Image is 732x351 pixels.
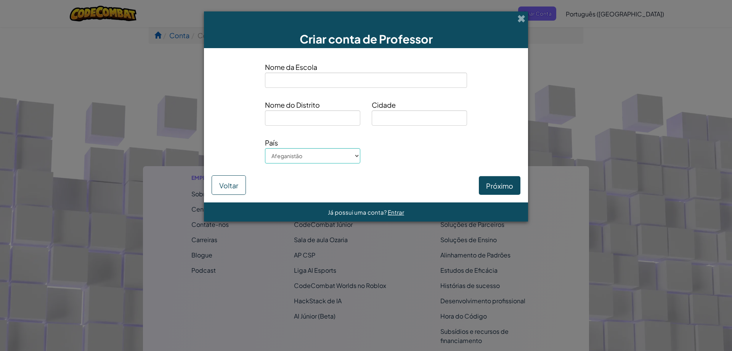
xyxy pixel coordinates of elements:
font: País [265,138,278,147]
a: Entrar [388,209,404,216]
font: Já possui uma conta? [328,209,387,216]
font: Criar conta de Professor [300,32,433,46]
font: Próximo [486,181,513,190]
font: Voltar [219,181,238,190]
font: Nome do Distrito [265,100,320,109]
font: Nome da Escola [265,63,317,71]
font: Cidade [372,100,396,109]
button: Voltar [212,175,246,195]
button: Próximo [479,176,520,195]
